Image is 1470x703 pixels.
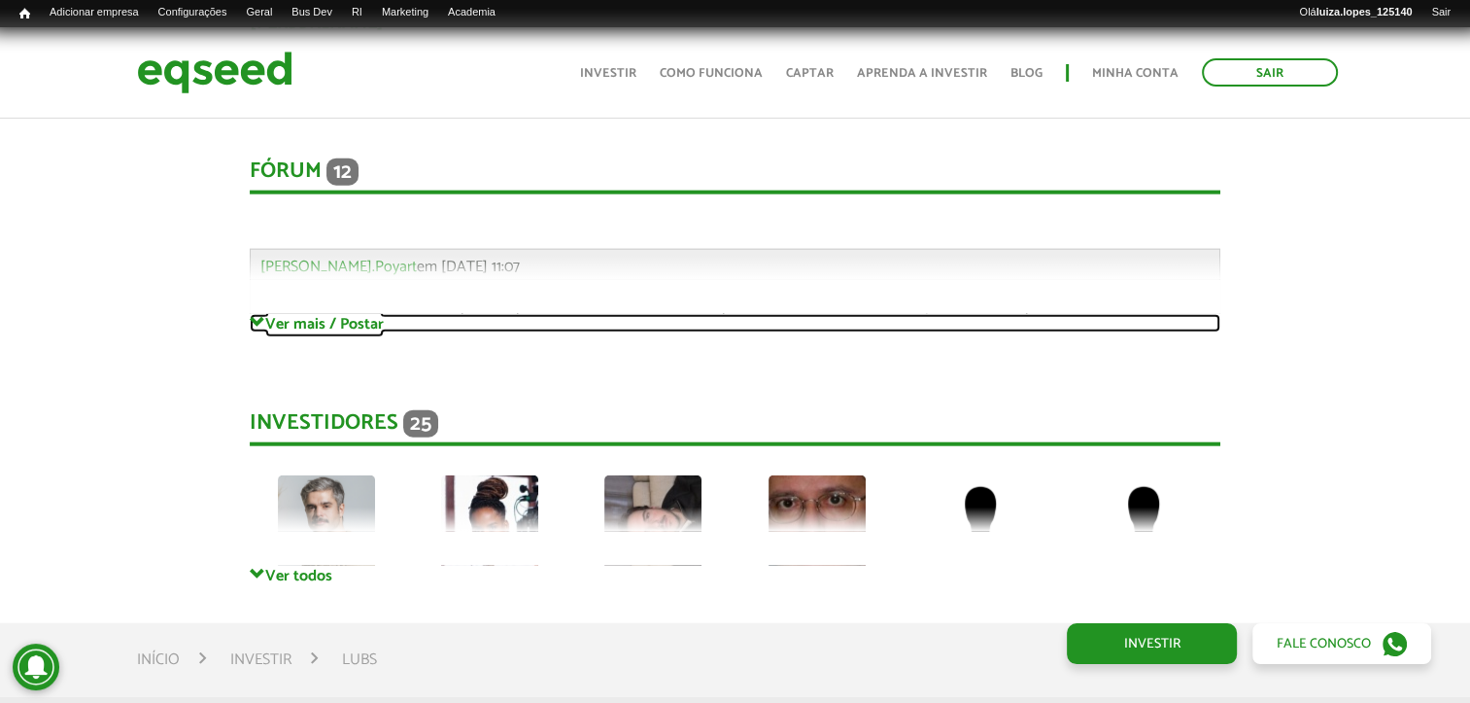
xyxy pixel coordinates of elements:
[250,314,1220,333] a: Ver mais / Postar
[438,5,505,20] a: Academia
[19,7,30,20] span: Início
[1289,5,1421,20] a: Oláluiza.lopes_125140
[1010,67,1043,80] a: Blog
[137,652,180,668] a: Início
[342,5,372,20] a: RI
[1316,6,1413,18] strong: luiza.lopes_125140
[260,254,520,280] span: em [DATE] 11:07
[580,67,636,80] a: Investir
[1067,623,1237,664] a: Investir
[660,67,763,80] a: Como funciona
[1421,5,1460,20] a: Sair
[282,5,342,20] a: Bus Dev
[769,475,866,573] img: picture-39754-1478397420.jpg
[857,67,987,80] a: Aprenda a investir
[372,5,438,20] a: Marketing
[604,475,701,573] img: picture-127619-1750805258.jpg
[1095,475,1192,573] img: default-user.png
[403,410,438,438] span: 25
[441,475,538,573] img: picture-90970-1668946421.jpg
[278,475,375,573] img: picture-123564-1758224931.png
[250,566,1220,584] a: Ver todos
[326,158,359,186] span: 12
[786,67,834,80] a: Captar
[250,158,1220,194] div: Fórum
[1252,623,1431,664] a: Fale conosco
[342,647,377,673] li: Lubs
[10,5,40,23] a: Início
[149,5,237,20] a: Configurações
[137,47,292,98] img: EqSeed
[932,475,1029,573] img: default-user.png
[236,5,282,20] a: Geral
[1202,58,1338,87] a: Sair
[230,652,291,668] a: Investir
[250,410,1220,446] div: Investidores
[1092,67,1179,80] a: Minha conta
[40,5,149,20] a: Adicionar empresa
